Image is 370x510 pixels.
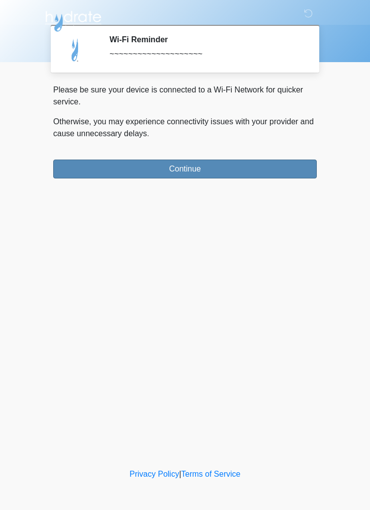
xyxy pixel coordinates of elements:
[109,48,302,60] div: ~~~~~~~~~~~~~~~~~~~~
[61,35,91,65] img: Agent Avatar
[53,116,317,140] p: Otherwise, you may experience connectivity issues with your provider and cause unnecessary delays
[179,470,181,478] a: |
[53,84,317,108] p: Please be sure your device is connected to a Wi-Fi Network for quicker service.
[43,7,103,32] img: Hydrate IV Bar - Scottsdale Logo
[53,160,317,178] button: Continue
[181,470,240,478] a: Terms of Service
[130,470,180,478] a: Privacy Policy
[147,129,149,138] span: .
